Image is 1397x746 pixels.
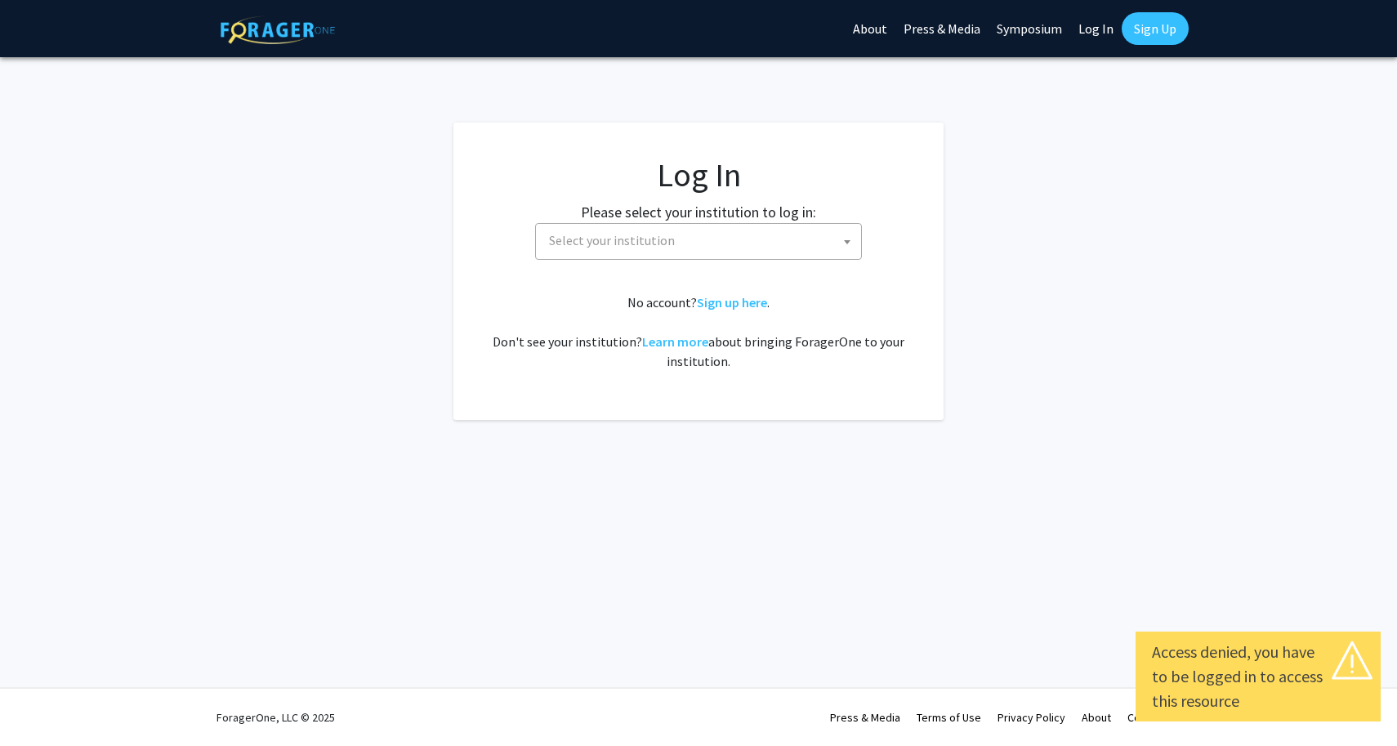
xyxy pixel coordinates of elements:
span: Select your institution [542,224,861,257]
div: No account? . Don't see your institution? about bringing ForagerOne to your institution. [486,293,911,371]
a: Terms of Use [917,710,981,725]
a: About [1082,710,1111,725]
a: Sign Up [1122,12,1189,45]
div: Access denied, you have to be logged in to access this resource [1152,640,1364,713]
a: Contact Us [1127,710,1181,725]
div: ForagerOne, LLC © 2025 [216,689,335,746]
a: Sign up here [697,294,767,310]
a: Learn more about bringing ForagerOne to your institution [642,333,708,350]
a: Privacy Policy [998,710,1065,725]
label: Please select your institution to log in: [581,201,816,223]
a: Press & Media [830,710,900,725]
span: Select your institution [549,232,675,248]
span: Select your institution [535,223,862,260]
img: ForagerOne Logo [221,16,335,44]
h1: Log In [486,155,911,194]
